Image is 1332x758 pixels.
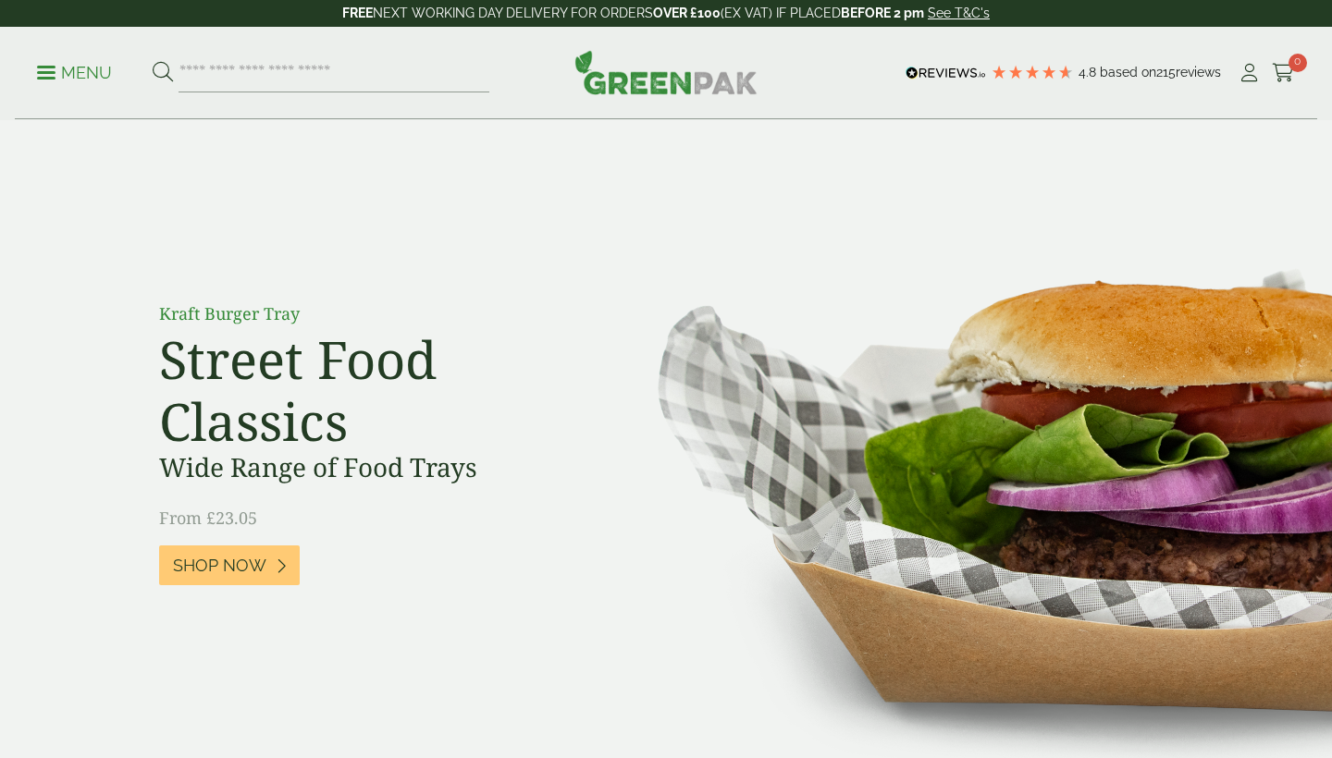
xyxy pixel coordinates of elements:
span: 0 [1289,54,1307,72]
p: Menu [37,62,112,84]
strong: BEFORE 2 pm [841,6,924,20]
span: Based on [1100,65,1156,79]
strong: FREE [342,6,373,20]
h2: Street Food Classics [159,328,575,452]
i: Cart [1272,64,1295,82]
p: Kraft Burger Tray [159,301,575,326]
h3: Wide Range of Food Trays [159,452,575,483]
img: GreenPak Supplies [574,50,758,94]
span: From £23.05 [159,507,257,529]
span: Shop Now [173,556,266,576]
strong: OVER £100 [653,6,721,20]
span: 215 [1156,65,1176,79]
a: See T&C's [928,6,990,20]
a: 0 [1272,59,1295,87]
span: 4.8 [1079,65,1100,79]
i: My Account [1238,64,1261,82]
span: reviews [1176,65,1221,79]
img: REVIEWS.io [906,67,986,79]
a: Shop Now [159,545,300,585]
div: 4.79 Stars [991,64,1074,80]
a: Menu [37,62,112,80]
